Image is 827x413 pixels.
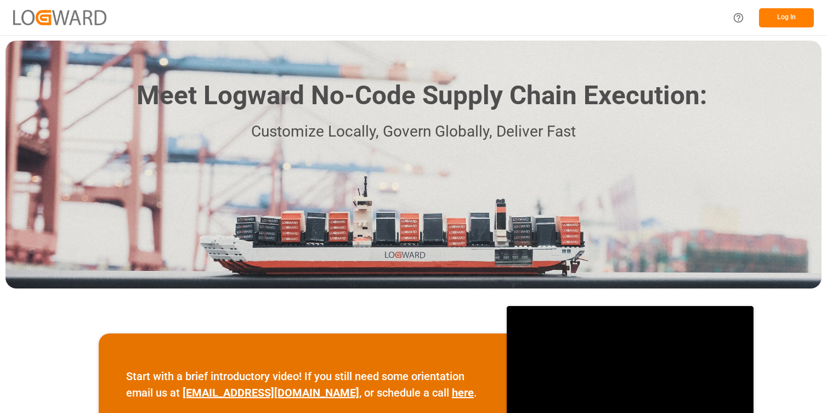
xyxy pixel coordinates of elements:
[183,386,359,399] a: [EMAIL_ADDRESS][DOMAIN_NAME]
[137,76,707,115] h1: Meet Logward No-Code Supply Chain Execution:
[726,5,751,30] button: Help Center
[13,10,106,25] img: Logward_new_orange.png
[120,120,707,144] p: Customize Locally, Govern Globally, Deliver Fast
[126,368,479,401] p: Start with a brief introductory video! If you still need some orientation email us at , or schedu...
[452,386,474,399] a: here
[759,8,814,27] button: Log In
